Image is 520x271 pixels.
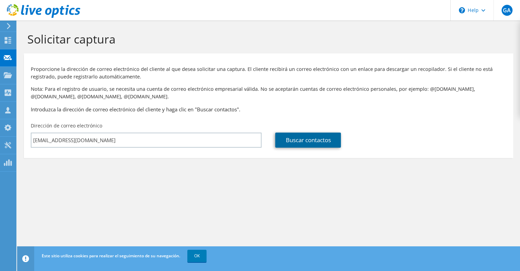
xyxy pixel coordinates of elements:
h1: Solicitar captura [27,32,506,46]
a: OK [187,250,206,262]
p: Nota: Para el registro de usuario, se necesita una cuenta de correo electrónico empresarial válid... [31,85,506,100]
span: Este sitio utiliza cookies para realizar el seguimiento de su navegación. [42,253,180,259]
p: Proporcione la dirección de correo electrónico del cliente al que desea solicitar una captura. El... [31,65,506,81]
h3: Introduzca la dirección de correo electrónico del cliente y haga clic en "Buscar contactos". [31,106,506,113]
svg: \n [459,7,465,13]
a: Buscar contactos [275,133,341,148]
label: Dirección de correo electrónico [31,122,102,129]
span: GA [502,5,512,16]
